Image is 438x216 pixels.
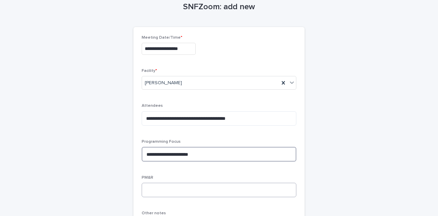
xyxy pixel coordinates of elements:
[142,36,182,40] span: Meeting Date/Time
[142,69,157,73] span: Facility
[142,140,181,144] span: Programming Focus
[142,176,153,180] span: PM&R
[142,211,166,215] span: Other notes
[133,2,305,12] h1: SNFZoom: add new
[145,79,182,87] span: [PERSON_NAME]
[142,104,163,108] span: Attendees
